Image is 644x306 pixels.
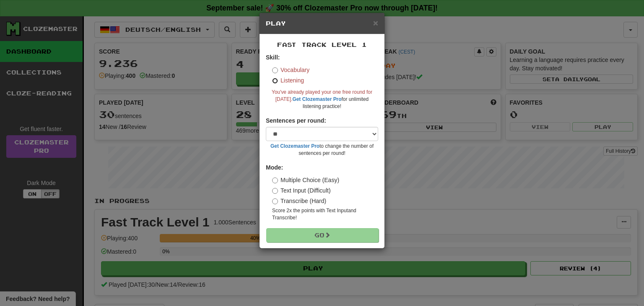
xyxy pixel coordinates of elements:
[272,188,278,194] input: Text Input (Difficult)
[270,143,319,149] a: Get Clozemaster Pro
[373,18,378,27] button: Close
[272,177,278,183] input: Multiple Choice (Easy)
[266,164,283,171] strong: Mode:
[272,66,309,74] label: Vocabulary
[272,176,339,184] label: Multiple Choice (Easy)
[293,96,342,102] a: Get Clozemaster Pro
[266,116,326,125] label: Sentences per round:
[272,76,304,85] label: Listening
[266,228,379,242] button: Go
[373,18,378,28] span: ×
[277,41,367,48] span: Fast Track Level 1
[266,89,378,110] small: for unlimited listening practice!
[266,54,280,61] strong: Skill:
[272,197,326,205] label: Transcribe (Hard)
[266,19,378,28] h5: Play
[272,198,278,204] input: Transcribe (Hard)
[272,78,278,84] input: Listening
[272,67,278,73] input: Vocabulary
[266,143,378,157] small: to change the number of sentences per round!
[272,186,331,195] label: Text Input (Difficult)
[272,207,378,221] small: Score 2x the points with Text Input and Transcribe !
[272,89,372,102] span: You've already played your one free round for [DATE].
